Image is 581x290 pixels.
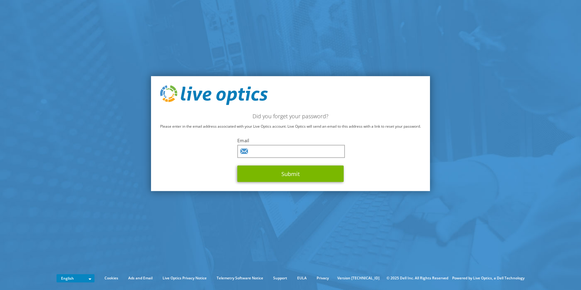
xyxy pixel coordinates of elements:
[293,275,311,281] a: EULA
[237,137,344,143] label: Email
[312,275,333,281] a: Privacy
[160,85,268,105] img: live_optics_svg.svg
[124,275,157,281] a: Ads and Email
[334,275,383,281] li: Version [TECHNICAL_ID]
[383,275,451,281] li: © 2025 Dell Inc. All Rights Reserved
[237,166,344,182] button: Submit
[269,275,292,281] a: Support
[452,275,524,281] li: Powered by Live Optics, a Dell Technology
[160,123,421,130] p: Please enter in the email address associated with your Live Optics account. Live Optics will send...
[158,275,211,281] a: Live Optics Privacy Notice
[212,275,268,281] a: Telemetry Software Notice
[160,113,421,119] h2: Did you forget your password?
[100,275,123,281] a: Cookies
